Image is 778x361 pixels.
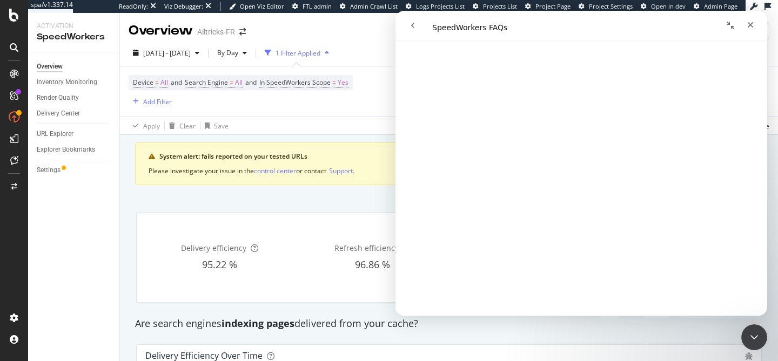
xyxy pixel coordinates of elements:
[395,11,767,316] iframe: To enrich screen reader interactions, please activate Accessibility in Grammarly extension settings
[214,121,229,131] div: Save
[741,324,767,350] iframe: Intercom live chat
[651,2,686,10] span: Open in dev
[483,2,517,10] span: Projects List
[143,49,191,58] span: [DATE] - [DATE]
[406,2,465,11] a: Logs Projects List
[222,317,294,330] strong: indexing pages
[143,97,172,106] div: Add Filter
[340,2,398,11] a: Admin Crawl List
[37,22,111,31] div: Activation
[165,117,196,134] button: Clear
[119,2,148,11] div: ReadOnly:
[704,2,737,10] span: Admin Page
[181,243,246,253] span: Delivery efficiency
[149,166,749,176] div: Please investigate your issue in the or contact .
[155,78,159,87] span: =
[202,258,237,271] span: 95.22 %
[129,117,160,134] button: Apply
[641,2,686,11] a: Open in dev
[473,2,517,11] a: Projects List
[213,44,251,62] button: By Day
[239,28,246,36] div: arrow-right-arrow-left
[133,78,153,87] span: Device
[37,165,112,176] a: Settings
[37,128,112,140] a: URL Explorer
[164,2,203,11] div: Viz Debugger:
[694,2,737,11] a: Admin Page
[37,108,80,119] div: Delivery Center
[37,108,112,119] a: Delivery Center
[292,2,332,11] a: FTL admin
[259,78,331,87] span: In SpeedWorkers Scope
[37,144,112,155] a: Explorer Bookmarks
[200,117,229,134] button: Save
[350,2,398,10] span: Admin Crawl List
[355,258,390,271] span: 96.86 %
[535,2,571,10] span: Project Page
[525,2,571,11] a: Project Page
[235,75,243,90] span: All
[197,26,235,37] div: Alltricks-FR
[37,92,112,104] a: Render Quality
[135,142,763,185] div: warning banner
[338,75,348,90] span: Yes
[37,144,95,155] div: Explorer Bookmarks
[213,48,238,57] span: By Day
[229,2,284,11] a: Open Viz Editor
[160,75,168,90] span: All
[332,78,336,87] span: =
[37,61,112,72] a: Overview
[260,44,333,62] button: 1 Filter Applied
[37,77,112,88] a: Inventory Monitoring
[37,77,97,88] div: Inventory Monitoring
[230,78,233,87] span: =
[303,2,332,10] span: FTL admin
[589,2,633,10] span: Project Settings
[245,78,257,87] span: and
[37,92,79,104] div: Render Quality
[129,95,172,108] button: Add Filter
[334,243,399,253] span: Refresh efficiency
[276,49,320,58] div: 1 Filter Applied
[416,2,465,10] span: Logs Projects List
[240,2,284,10] span: Open Viz Editor
[130,317,768,331] div: Are search engines delivered from your cache?
[37,31,111,43] div: SpeedWorkers
[145,350,263,361] div: Delivery Efficiency over time
[254,166,296,176] button: control center
[179,121,196,131] div: Clear
[171,78,182,87] span: and
[745,352,753,360] div: bug
[37,61,63,72] div: Overview
[37,165,61,176] div: Settings
[37,128,73,140] div: URL Explorer
[129,44,204,62] button: [DATE] - [DATE]
[579,2,633,11] a: Project Settings
[329,166,353,176] button: Support
[143,121,160,131] div: Apply
[159,152,749,161] div: System alert: fails reported on your tested URLs
[185,78,228,87] span: Search Engine
[129,22,193,40] div: Overview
